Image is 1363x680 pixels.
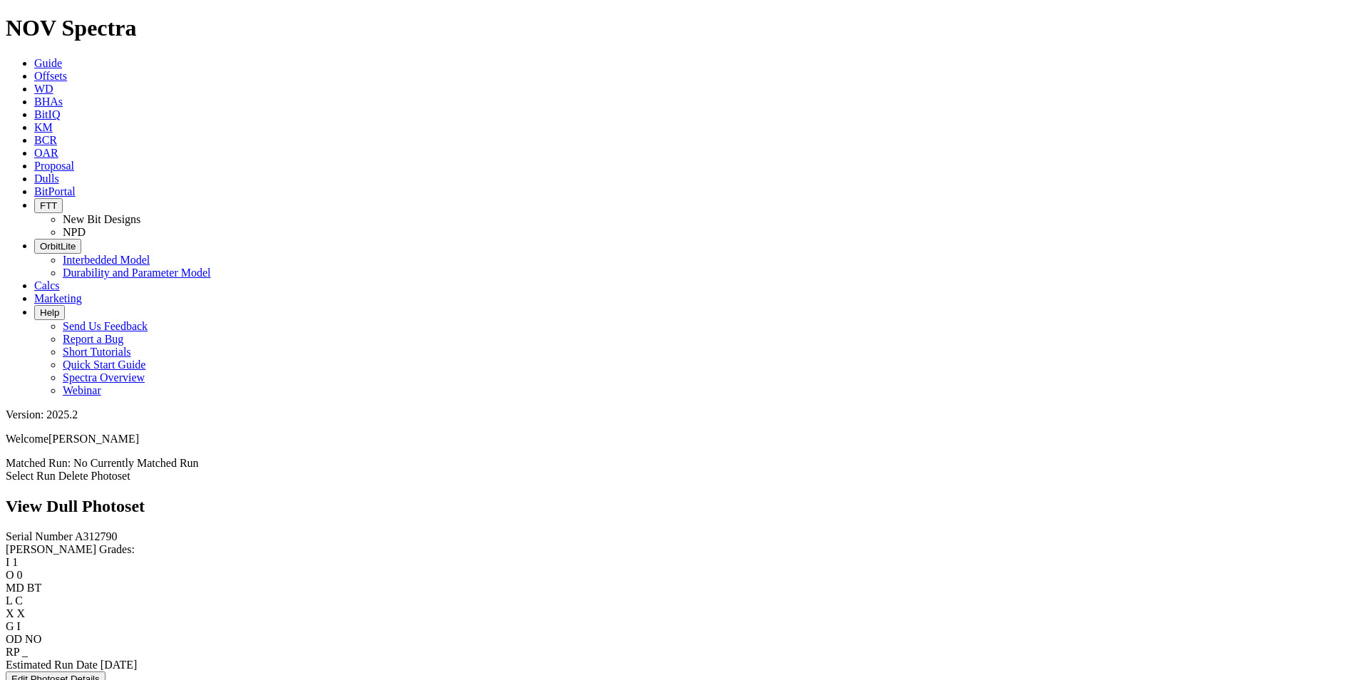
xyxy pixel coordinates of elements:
a: NPD [63,226,86,238]
a: Webinar [63,384,101,396]
span: I [17,620,21,632]
h1: NOV Spectra [6,15,1357,41]
label: Estimated Run Date [6,659,98,671]
p: Welcome [6,433,1357,445]
a: Offsets [34,70,67,82]
a: WD [34,83,53,95]
span: No Currently Matched Run [73,457,199,469]
a: Proposal [34,160,74,172]
label: I [6,556,9,568]
span: NO [25,633,41,645]
a: Report a Bug [63,333,123,345]
a: BitPortal [34,185,76,197]
label: OD [6,633,22,645]
span: _ [22,646,28,658]
a: Interbedded Model [63,254,150,266]
button: FTT [34,198,63,213]
button: Help [34,305,65,320]
button: OrbitLite [34,239,81,254]
span: OrbitLite [40,241,76,252]
span: FTT [40,200,57,211]
a: Dulls [34,172,59,185]
a: Calcs [34,279,60,292]
span: C [15,594,23,607]
div: Version: 2025.2 [6,408,1357,421]
a: BCR [34,134,57,146]
a: BHAs [34,96,63,108]
span: Matched Run: [6,457,71,469]
label: O [6,569,14,581]
a: Select Run [6,470,56,482]
a: Quick Start Guide [63,359,145,371]
a: Guide [34,57,62,69]
label: MD [6,582,24,594]
a: BitIQ [34,108,60,120]
div: [PERSON_NAME] Grades: [6,543,1357,556]
span: 0 [17,569,23,581]
span: [DATE] [101,659,138,671]
a: Spectra Overview [63,371,145,383]
span: A312790 [75,530,118,542]
h2: View Dull Photoset [6,497,1357,516]
a: Marketing [34,292,82,304]
a: OAR [34,147,58,159]
a: Delete Photoset [58,470,130,482]
label: G [6,620,14,632]
a: New Bit Designs [63,213,140,225]
label: RP [6,646,19,658]
a: Short Tutorials [63,346,131,358]
a: KM [34,121,53,133]
span: [PERSON_NAME] [48,433,139,445]
label: L [6,594,12,607]
span: X [17,607,26,619]
span: BT [27,582,41,594]
a: Durability and Parameter Model [63,267,211,279]
span: 1 [12,556,18,568]
label: X [6,607,14,619]
a: Send Us Feedback [63,320,148,332]
label: Serial Number [6,530,73,542]
span: Help [40,307,59,318]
